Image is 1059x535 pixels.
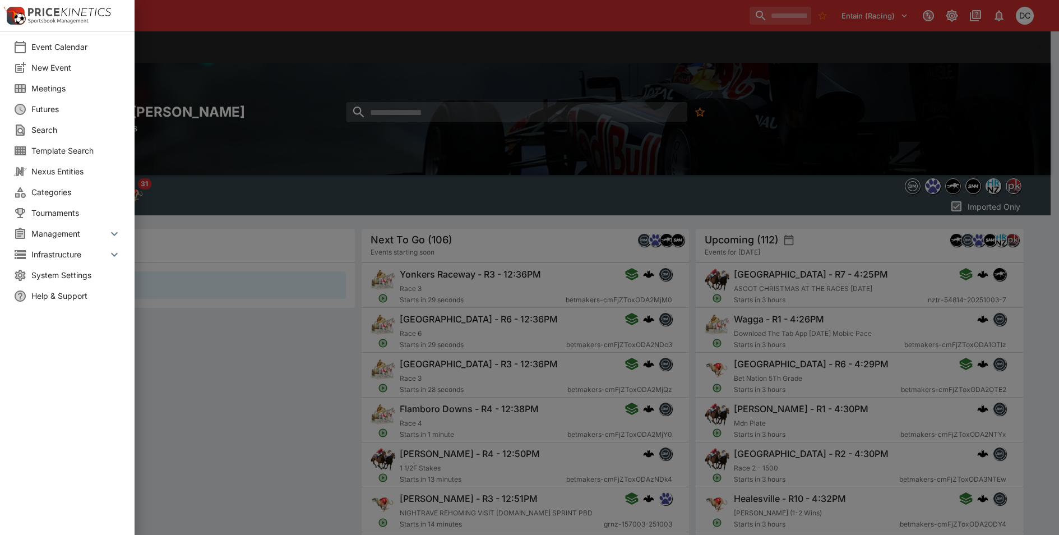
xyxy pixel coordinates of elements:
span: Meetings [31,82,121,94]
span: Nexus Entities [31,165,121,177]
span: Template Search [31,145,121,156]
span: Search [31,124,121,136]
span: Event Calendar [31,41,121,53]
img: PriceKinetics [28,8,111,16]
span: Futures [31,103,121,115]
span: Infrastructure [31,248,108,260]
span: Management [31,228,108,239]
span: New Event [31,62,121,73]
span: Tournaments [31,207,121,219]
span: System Settings [31,269,121,281]
img: Sportsbook Management [28,19,89,24]
img: PriceKinetics Logo [3,4,26,27]
span: Help & Support [31,290,121,302]
span: Categories [31,186,121,198]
